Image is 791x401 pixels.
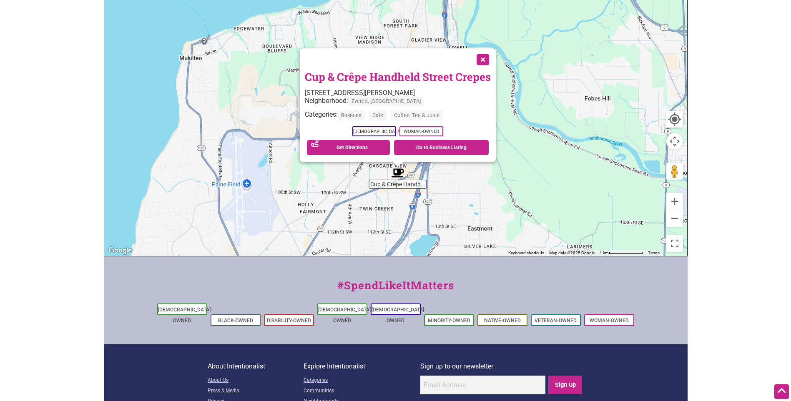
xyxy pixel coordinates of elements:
a: [DEMOGRAPHIC_DATA]-Owned [318,307,372,323]
a: Press & Media [208,386,304,396]
input: Email Address [420,376,545,394]
a: Go to Business Listing [394,140,489,155]
a: Native-Owned [484,318,521,323]
span: Everett, [GEOGRAPHIC_DATA] [348,97,424,106]
a: Veteran-Owned [535,318,577,323]
a: Open this area in Google Maps (opens a new window) [106,245,134,256]
div: [STREET_ADDRESS][PERSON_NAME] [305,89,491,97]
p: Explore Intentionalist [304,361,420,372]
button: Your Location [666,111,683,128]
div: Scroll Back to Top [774,384,789,399]
span: 1 km [600,251,609,255]
button: Zoom in [666,193,683,210]
a: Minority-Owned [428,318,470,323]
div: Cup & Crêpe Handheld Street Crepes [392,167,404,179]
p: About Intentionalist [208,361,304,372]
a: Categories [304,376,420,386]
a: Cup & Crêpe Handheld Street Crepes [305,70,491,84]
span: Woman-Owned [399,126,443,136]
button: Drag Pegman onto the map to open Street View [666,163,683,180]
a: Communities [304,386,420,396]
a: Get Directions [307,140,390,155]
button: Keyboard shortcuts [508,250,544,256]
a: Disability-Owned [267,318,311,323]
div: #SpendLikeItMatters [104,277,688,302]
div: Categories: [305,110,491,124]
span: Map data ©2025 Google [549,251,595,255]
button: Map Scale: 1 km per 78 pixels [597,250,645,256]
a: About Us [208,376,304,386]
button: Close [472,48,492,69]
a: Terms (opens in new tab) [648,251,660,255]
a: [DEMOGRAPHIC_DATA]-Owned [372,307,426,323]
a: Black-Owned [218,318,253,323]
button: Zoom out [666,210,683,227]
span: [DEMOGRAPHIC_DATA]-Owned [352,126,396,136]
a: [DEMOGRAPHIC_DATA]-Owned [158,307,212,323]
button: Toggle fullscreen view [665,234,683,252]
div: Neighborhood: [305,97,491,110]
img: Google [106,245,134,256]
p: Sign up to our newsletter [420,361,583,372]
span: Cafe [369,110,387,120]
a: Woman-Owned [590,318,629,323]
span: Coffee, Tea & Juice [391,110,443,120]
span: Bakeries [338,110,365,120]
button: Map camera controls [666,133,683,150]
input: Sign Up [548,376,582,394]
